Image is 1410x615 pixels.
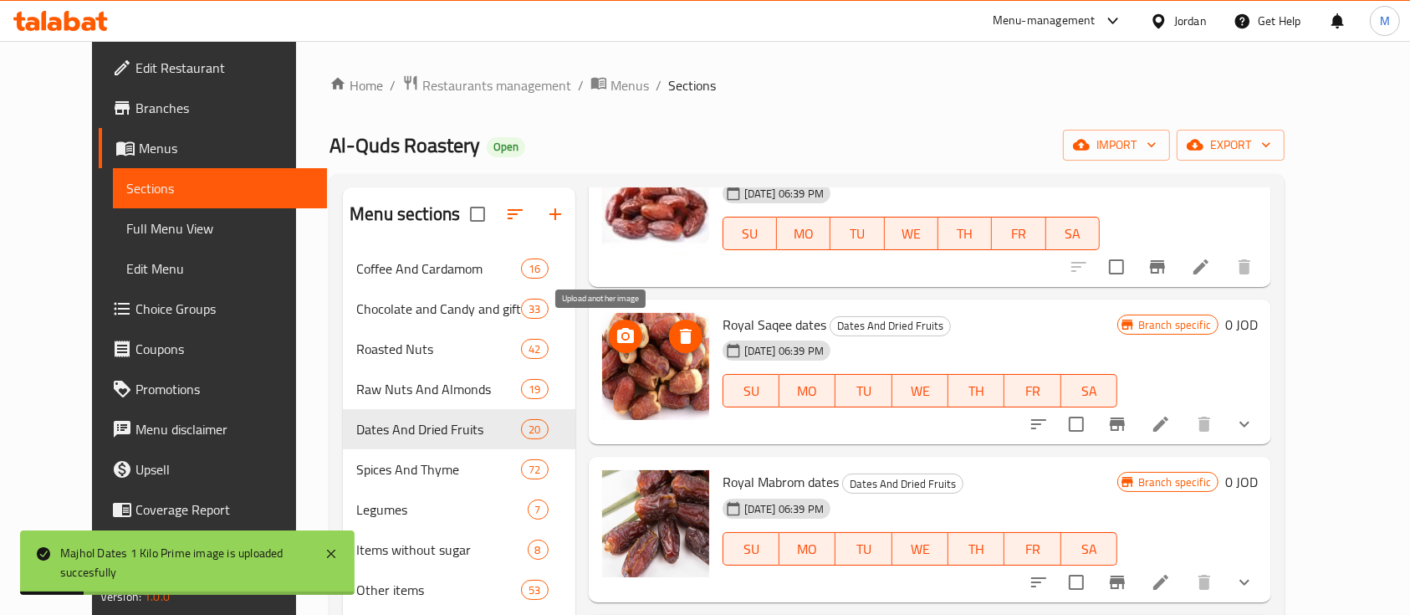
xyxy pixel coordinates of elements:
span: 16 [522,261,547,277]
span: [DATE] 06:39 PM [738,343,830,359]
span: Royal Mabrom dates [723,469,839,495]
div: Spices And Thyme72 [343,449,575,489]
span: Branches [135,98,314,118]
div: Legumes7 [343,489,575,530]
div: Spices And Thyme [356,459,521,479]
button: TH [948,374,1004,407]
div: items [528,540,549,560]
span: Select to update [1099,249,1134,284]
div: Menu-management [993,11,1096,31]
button: SA [1046,217,1100,250]
span: Select to update [1059,565,1094,600]
button: import [1063,130,1170,161]
span: Coupons [135,339,314,359]
span: TH [945,222,985,246]
span: Upsell [135,459,314,479]
span: Branch specific [1132,317,1218,333]
span: Select all sections [460,197,495,232]
span: MO [786,537,829,561]
span: Royal Saqee dates [723,312,826,337]
button: TU [835,374,891,407]
div: items [521,339,548,359]
span: WE [899,537,942,561]
span: [DATE] 06:39 PM [738,186,830,202]
button: FR [1004,374,1060,407]
span: Coffee And Cardamom [356,259,521,279]
button: show more [1224,562,1264,602]
div: Chocolate and Candy and gift33 [343,289,575,329]
a: Full Menu View [113,208,328,249]
a: Home [330,75,383,95]
div: items [521,259,548,279]
button: Branch-specific-item [1097,562,1137,602]
h6: 0 JOD [1225,470,1258,494]
span: Open [487,140,525,154]
a: Menus [590,74,649,96]
button: Branch-specific-item [1097,404,1137,444]
button: export [1177,130,1285,161]
span: Edit Menu [126,259,314,279]
span: 1.0.0 [144,586,170,607]
a: Edit menu item [1151,572,1171,592]
span: 8 [529,542,548,558]
div: items [521,379,548,399]
span: Dates And Dried Fruits [830,316,950,336]
span: Dates And Dried Fruits [843,474,963,494]
span: FR [1011,379,1054,403]
li: / [390,75,396,95]
div: Dates And Dried Fruits [830,316,951,336]
button: sort-choices [1019,562,1059,602]
span: 33 [522,301,547,317]
a: Promotions [99,369,328,409]
span: Al-Quds Roastery [330,126,480,164]
div: items [521,580,548,600]
a: Sections [113,168,328,208]
span: Edit Restaurant [135,58,314,78]
button: show more [1224,404,1264,444]
button: FR [992,217,1045,250]
a: Edit menu item [1151,414,1171,434]
span: MO [786,379,829,403]
span: Sections [126,178,314,198]
span: Menu disclaimer [135,419,314,439]
span: FR [1011,537,1054,561]
div: Jordan [1174,12,1207,30]
span: FR [999,222,1039,246]
div: Coffee And Cardamom16 [343,249,575,289]
div: Raw Nuts And Almonds19 [343,369,575,409]
span: Sections [668,75,716,95]
a: Upsell [99,449,328,489]
span: 42 [522,341,547,357]
button: delete [1224,247,1264,287]
span: Roasted Nuts [356,339,521,359]
span: M [1380,12,1390,30]
a: Coupons [99,329,328,369]
span: Menus [139,138,314,158]
button: WE [892,532,948,566]
svg: Show Choices [1234,414,1254,434]
div: Legumes [356,500,527,520]
a: Edit menu item [1191,257,1211,277]
button: SU [723,374,779,407]
img: Royal Saqee dates [602,313,709,420]
a: Edit Restaurant [99,48,328,88]
span: Raw Nuts And Almonds [356,379,521,399]
span: Dates And Dried Fruits [356,419,521,439]
button: FR [1004,532,1060,566]
div: Chocolate and Candy and gift [356,299,521,319]
button: delete image [669,320,702,353]
div: Majhol Dates 1 Kilo Prime image is uploaded succesfully [60,544,308,582]
button: TH [948,532,1004,566]
span: SA [1068,379,1111,403]
button: MO [779,532,835,566]
span: SA [1053,222,1093,246]
button: TH [938,217,992,250]
a: Menus [99,128,328,168]
span: 72 [522,462,547,478]
div: Dates And Dried Fruits [842,474,963,494]
span: TH [955,379,998,403]
span: Restaurants management [422,75,571,95]
span: import [1076,135,1157,156]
